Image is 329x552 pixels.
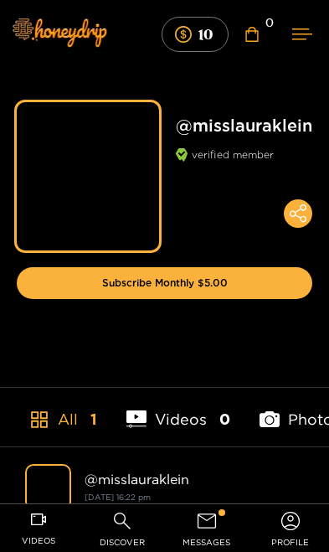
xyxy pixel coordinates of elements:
[196,22,215,46] mark: 10
[126,405,230,446] li: Videos
[17,267,312,299] button: Subscribe Monthly $5.00
[85,472,304,487] div: @ misslauraklein
[87,509,157,552] a: discover
[275,12,329,56] button: Mobile Menu Toggle Button
[182,533,230,552] span: messages
[22,531,55,550] span: videos
[29,410,49,430] span: appstore
[176,148,312,178] div: verified member
[172,509,242,552] a: messages
[162,17,229,51] button: 10
[100,533,145,552] span: discover
[85,493,151,502] small: [DATE] 16:22 pm
[3,509,74,552] a: videos
[176,115,312,136] h1: @ misslauraklein
[271,533,309,552] span: profile
[255,509,326,552] a: profile
[219,409,230,430] span: 0
[25,464,71,510] img: misslauraklein
[31,512,46,527] span: video-camera
[17,405,97,446] li: All
[90,409,97,430] span: 1
[175,26,192,43] span: dollar
[265,13,274,33] span: 0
